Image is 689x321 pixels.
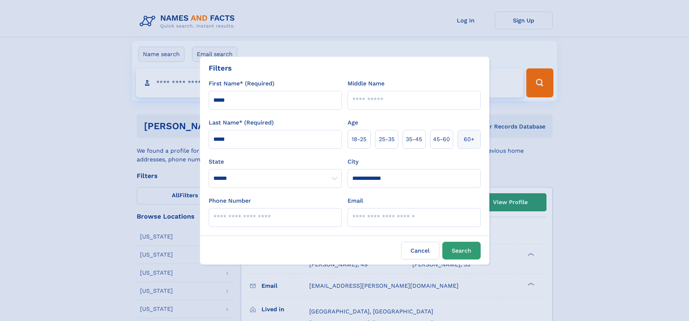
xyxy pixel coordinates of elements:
label: State [209,157,342,166]
span: 45‑60 [433,135,450,144]
label: Age [348,118,358,127]
span: 60+ [464,135,475,144]
span: 35‑45 [406,135,422,144]
label: Phone Number [209,197,251,205]
label: Cancel [401,242,439,259]
label: Last Name* (Required) [209,118,274,127]
div: Filters [209,63,232,73]
label: Middle Name [348,79,384,88]
span: 25‑35 [379,135,395,144]
span: 18‑25 [352,135,366,144]
label: First Name* (Required) [209,79,275,88]
label: City [348,157,358,166]
button: Search [442,242,481,259]
label: Email [348,197,363,205]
